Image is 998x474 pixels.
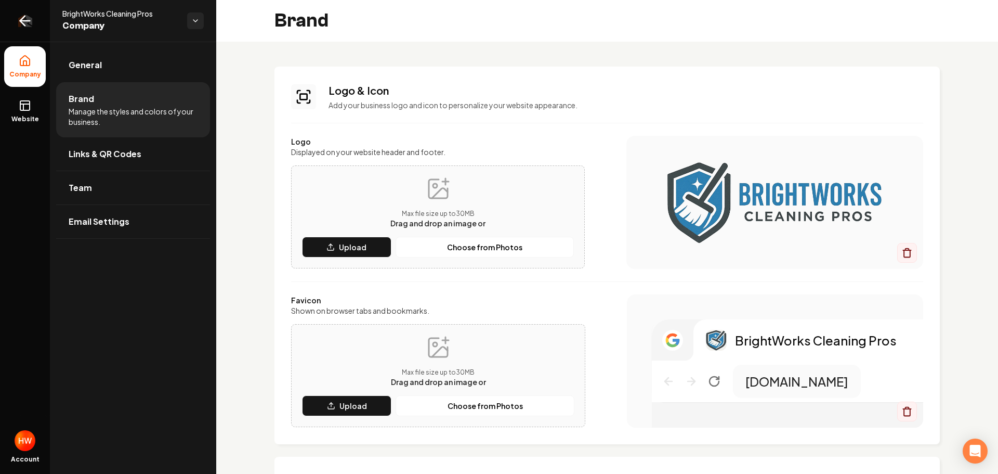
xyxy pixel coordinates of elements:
[735,332,897,349] p: BrightWorks Cleaning Pros
[963,439,988,464] div: Open Intercom Messenger
[69,182,92,194] span: Team
[447,242,522,252] p: Choose from Photos
[396,237,574,258] button: Choose from Photos
[329,83,923,98] h3: Logo & Icon
[274,10,329,31] h2: Brand
[15,430,35,451] img: HSA Websites
[339,401,367,411] p: Upload
[291,295,585,305] label: Favicon
[56,205,210,238] a: Email Settings
[706,330,727,351] img: Logo
[302,237,391,258] button: Upload
[302,395,391,416] button: Upload
[69,215,129,228] span: Email Settings
[7,115,43,123] span: Website
[56,137,210,171] a: Links & QR Codes
[62,19,179,33] span: Company
[69,106,198,127] span: Manage the styles and colors of your business.
[391,377,486,387] span: Drag and drop an image or
[5,70,45,79] span: Company
[339,242,366,252] p: Upload
[291,136,585,147] label: Logo
[396,395,574,416] button: Choose from Photos
[62,8,179,19] span: BrightWorks Cleaning Pros
[69,59,102,71] span: General
[11,455,40,464] span: Account
[647,161,902,244] img: Logo
[15,430,35,451] button: Open user button
[390,210,485,218] p: Max file size up to 30 MB
[291,305,585,316] label: Shown on browser tabs and bookmarks.
[448,401,523,411] p: Choose from Photos
[291,147,585,157] label: Displayed on your website header and footer.
[69,93,94,105] span: Brand
[745,373,848,390] p: [DOMAIN_NAME]
[56,171,210,204] a: Team
[329,100,923,110] p: Add your business logo and icon to personalize your website appearance.
[390,219,485,228] span: Drag and drop an image or
[56,48,210,82] a: General
[391,368,486,377] p: Max file size up to 30 MB
[4,91,46,132] a: Website
[69,148,141,160] span: Links & QR Codes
